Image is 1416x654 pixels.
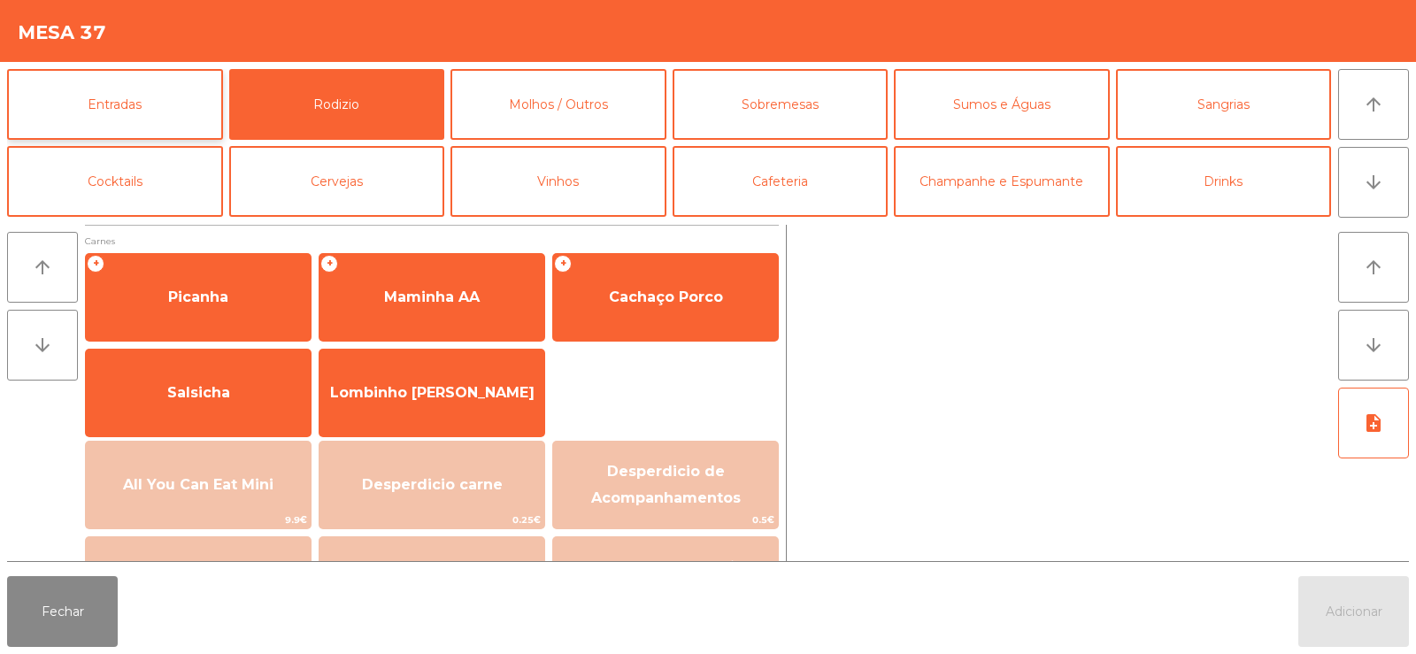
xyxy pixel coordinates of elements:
button: Fechar [7,576,118,647]
i: arrow_downward [1363,335,1384,356]
span: Desperdicio de Acompanhamentos [591,463,741,506]
button: Molhos / Outros [450,69,666,140]
button: Vinhos [450,146,666,217]
button: arrow_upward [1338,69,1409,140]
span: Maminha AA [384,289,480,305]
i: arrow_upward [32,257,53,278]
button: Sumos e Águas [894,69,1110,140]
span: Cachaço Porco [609,289,723,305]
span: 9.9€ [86,512,311,528]
span: 0.25€ [319,512,544,528]
span: Picanha [168,289,228,305]
button: arrow_upward [1338,232,1409,303]
button: Sobremesas [673,69,889,140]
h4: Mesa 37 [18,19,106,46]
button: Cervejas [229,146,445,217]
span: + [554,255,572,273]
span: + [87,255,104,273]
button: Champanhe e Espumante [894,146,1110,217]
span: Desperdicio carne [362,476,503,493]
span: 0.5€ [553,512,778,528]
button: arrow_downward [1338,147,1409,218]
span: + [320,255,338,273]
button: note_add [1338,388,1409,458]
button: Rodizio [229,69,445,140]
i: arrow_downward [32,335,53,356]
span: Carnes [85,233,779,250]
span: Lombinho [PERSON_NAME] [330,384,535,401]
button: arrow_downward [1338,310,1409,381]
button: arrow_downward [7,310,78,381]
span: Salsicha [167,384,230,401]
button: arrow_upward [7,232,78,303]
button: Cafeteria [673,146,889,217]
i: arrow_upward [1363,94,1384,115]
button: Drinks [1116,146,1332,217]
i: arrow_downward [1363,172,1384,193]
button: Entradas [7,69,223,140]
i: note_add [1363,412,1384,434]
i: arrow_upward [1363,257,1384,278]
button: Sangrias [1116,69,1332,140]
button: Cocktails [7,146,223,217]
span: All You Can Eat - Odive Almoço [578,558,753,602]
span: All You Can Eat Mini [123,476,273,493]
